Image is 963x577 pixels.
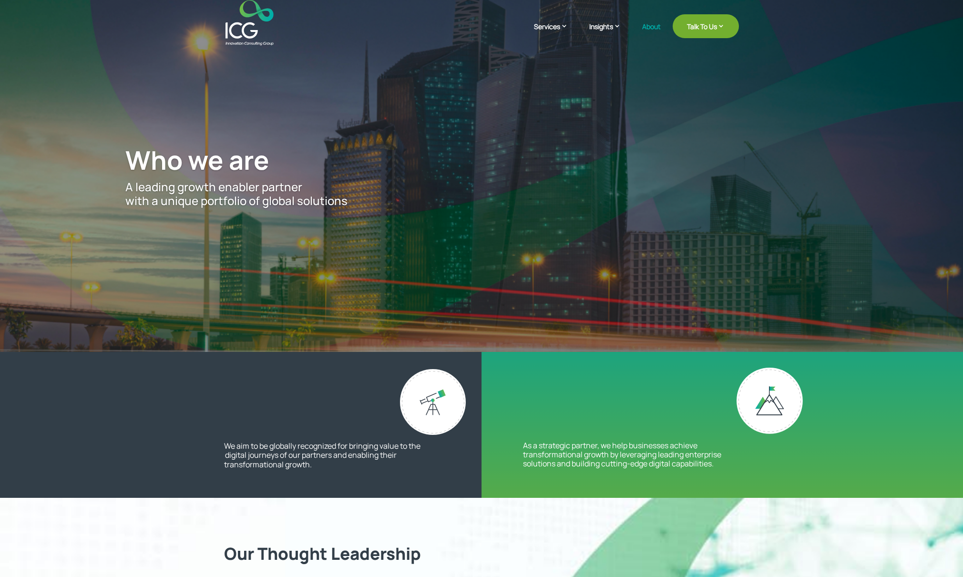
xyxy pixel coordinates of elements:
[589,21,630,45] a: Insights
[642,23,661,45] a: About
[400,369,466,435] img: Our vision - ICG
[534,21,577,45] a: Services
[224,544,739,568] h2: Our Thought Leadership
[737,368,803,434] img: our mission - ICG
[224,442,434,469] p: We aim to be globally recognized for bringing value to the digital journeys of our partners and e...
[523,441,739,469] p: As a strategic partner, we help businesses achieve transformational growth by leveraging leading ...
[673,14,739,38] a: Talk To Us
[125,142,269,177] span: Who we are
[125,180,837,208] p: A leading growth enabler partner with a unique portfolio of global solutions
